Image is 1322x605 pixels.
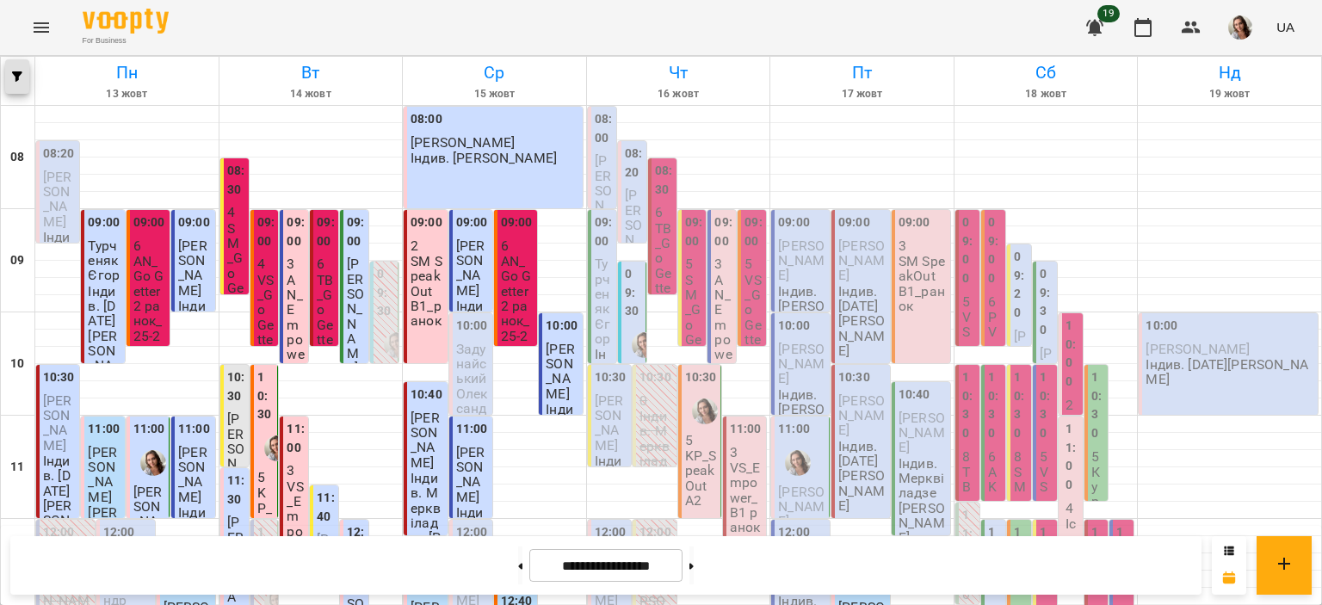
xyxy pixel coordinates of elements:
label: 10:30 [1014,368,1028,442]
span: [PERSON_NAME] [1040,345,1052,510]
label: 12:00 [103,523,135,542]
img: Пасєка Катерина Василівна [785,450,811,476]
p: 5 [962,294,976,309]
label: 12:00 [456,523,488,542]
label: 08:20 [625,145,643,182]
img: Пасєка Катерина Василівна [632,332,658,358]
label: 11:00 [456,420,488,439]
h6: 19 жовт [1140,86,1319,102]
p: SM_Go Getter 2 ранок_25-26 [227,221,245,415]
h6: Сб [957,59,1135,86]
p: Індив. [PERSON_NAME] [456,505,489,595]
p: 4 [257,256,275,271]
p: 2 [411,238,443,253]
p: 0 [639,393,672,408]
div: Пасєка Катерина Василівна [692,398,718,424]
p: Індив. [PERSON_NAME] [43,230,76,319]
p: Індив. [PERSON_NAME] [778,387,826,447]
span: [PERSON_NAME] [838,238,885,284]
label: 09:00 [456,213,488,232]
label: 10:30 [227,368,245,405]
p: 5 [685,256,703,271]
p: 6 [501,238,534,253]
label: 12:00 [1014,523,1028,597]
p: 6 [655,205,673,219]
h6: Ср [405,59,584,86]
label: 11:50 [962,506,976,580]
p: Індив. [DATE][PERSON_NAME] [838,439,886,513]
p: KP_Speak Out A2 [685,448,717,508]
label: 09:30 [625,265,642,321]
p: Індив. [DATE][PERSON_NAME] [1146,357,1314,387]
label: 12:00 [1116,523,1130,597]
label: 10:00 [1066,317,1079,391]
p: Індив. [PERSON_NAME] [778,284,826,343]
span: [PERSON_NAME] [178,238,207,299]
span: [PERSON_NAME] [411,134,515,151]
label: 09:00 [685,213,703,250]
span: [PERSON_NAME] [347,256,364,376]
p: Індив. [PERSON_NAME] [456,299,489,388]
p: 4 [1066,501,1079,515]
label: 12:00 [778,523,810,542]
span: [PERSON_NAME] [778,341,825,387]
span: 19 [1097,5,1120,22]
p: 3 [287,463,305,478]
h6: Чт [590,59,768,86]
span: [PERSON_NAME] [88,444,117,505]
label: 08:30 [655,162,673,199]
p: SM SpeakOut B1_ранок [411,254,443,328]
h6: Вт [222,59,400,86]
h6: 18 жовт [957,86,1135,102]
label: 12:00 [1040,523,1053,597]
label: 09:00 [411,213,442,232]
span: [PERSON_NAME] [456,238,485,299]
p: KP_Speak Out A2 [257,485,275,604]
label: 10:30 [257,368,275,424]
label: 11:00 [1066,420,1079,494]
p: SM_Go Getter 2 ранок_25-26 [685,273,703,466]
label: 09:30 [377,265,394,321]
label: 10:40 [899,386,930,404]
label: 08:30 [227,162,245,199]
label: 12:00 [988,523,1002,597]
label: 10:30 [1040,368,1053,442]
p: 3 [730,445,763,460]
label: 10:30 [988,368,1002,442]
p: TB_Go Getter 3 ранок_25-26 [655,221,673,399]
h6: 10 [10,355,24,373]
label: 10:30 [685,368,717,387]
p: Індив. [PERSON_NAME] [411,151,557,165]
p: 8 [962,449,976,464]
label: 12:00 [595,523,627,542]
p: Індив. [DATE][PERSON_NAME] [88,284,120,388]
p: VS_Empower_B1 ранок [730,460,763,534]
p: Індив. Мерквіладзе [PERSON_NAME] [639,409,672,543]
span: Турченяк Єгор [88,238,120,284]
label: 09:30 [1040,265,1053,339]
span: [PERSON_NAME] [595,152,612,273]
img: 505cb7d024ed842b7790b7f5f184f8d7.jpeg [1228,15,1252,40]
p: 4 [227,205,245,219]
p: VS_Go Getter 1 ранок_25-26 [744,273,763,451]
p: Індив. [DATE][PERSON_NAME] [43,454,76,558]
h6: 14 жовт [222,86,400,102]
label: 09:00 [178,213,210,232]
p: 6 [988,449,1002,464]
span: Турченяк Єгор [595,256,610,346]
span: [PERSON_NAME] [133,484,163,545]
p: 2 [1066,398,1079,412]
span: For Business [83,35,169,46]
img: Пасєка Катерина Василівна [264,435,290,461]
label: 11:00 [133,420,165,439]
p: VS_Go Getter 1 ранок_25-26 [257,273,275,451]
p: TB_Go Getter 3 ранок_25-26 [317,273,335,451]
label: 10:30 [639,368,671,387]
p: 3 [287,256,305,271]
p: AN_Go Getter 2 ранок_25-26 [133,254,166,358]
label: 09:20 [1014,248,1028,322]
label: 10:30 [1091,368,1105,442]
span: [PERSON_NAME] [1146,341,1250,357]
label: 09:00 [962,213,976,287]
